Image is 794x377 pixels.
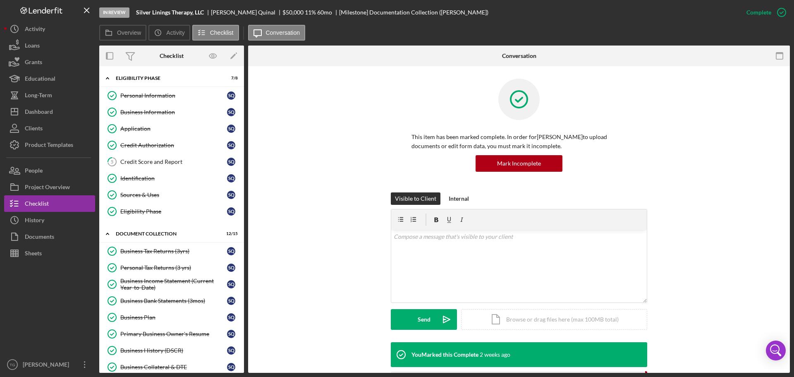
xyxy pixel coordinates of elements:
div: S Q [227,346,235,355]
div: S Q [227,207,235,216]
button: Mark Incomplete [476,155,562,172]
div: Primary Business Owner's Resume [120,331,227,337]
button: Sheets [4,245,95,262]
div: Business Tax Returns (3yrs) [120,248,227,255]
div: Mark Incomplete [497,155,541,172]
div: Eligibility Phase [116,76,217,81]
button: Overview [99,25,146,41]
p: This item has been marked complete. In order for [PERSON_NAME] to upload documents or edit form d... [411,132,627,151]
div: Checklist [25,195,49,214]
a: Business Income Statement (Current Year-to-Date)SQ [103,276,240,293]
a: Business Tax Returns (3yrs)SQ [103,243,240,259]
button: Dashboard [4,103,95,120]
div: In Review [99,7,129,18]
div: S Q [227,91,235,100]
div: S Q [227,280,235,288]
div: Credit Score and Report [120,158,227,165]
a: Eligibility PhaseSQ [103,203,240,220]
div: Business Plan [120,314,227,321]
a: Business Bank Statements (3mos)SQ [103,293,240,309]
div: You Marked this Complete [411,351,478,358]
div: S Q [227,264,235,272]
time: 2025-09-09 05:16 [480,351,510,358]
div: [PERSON_NAME] Quinal [211,9,282,16]
a: Personal Tax Returns (3 yrs)SQ [103,259,240,276]
a: 5Credit Score and ReportSQ [103,154,240,170]
div: Checklist [160,53,184,59]
a: Project Overview [4,179,95,195]
div: [PERSON_NAME] [21,356,74,375]
div: Project Overview [25,179,70,197]
button: Long-Term [4,87,95,103]
tspan: 5 [111,159,113,164]
div: S Q [227,313,235,322]
a: IdentificationSQ [103,170,240,187]
div: Business Collateral & DTE [120,364,227,370]
div: S Q [227,330,235,338]
div: S Q [227,297,235,305]
button: Internal [445,192,473,205]
div: Personal Information [120,92,227,99]
button: Conversation [248,25,306,41]
div: 11 % [305,9,316,16]
button: Loans [4,37,95,54]
div: Dashboard [25,103,53,122]
div: Product Templates [25,137,73,155]
button: TG[PERSON_NAME] [4,356,95,373]
button: Checklist [4,195,95,212]
div: [Milestone] Documentation Collection ([PERSON_NAME]) [339,9,488,16]
button: History [4,212,95,228]
div: Document Collection [116,231,217,236]
div: Visible to Client [395,192,436,205]
div: Eligibility Phase [120,208,227,215]
div: S Q [227,174,235,182]
a: Business History (DSCR)SQ [103,342,240,359]
a: Credit AuthorizationSQ [103,137,240,154]
div: S Q [227,363,235,371]
div: People [25,162,43,181]
button: Checklist [192,25,239,41]
a: Business InformationSQ [103,104,240,120]
div: Complete [746,4,771,21]
div: Business Information [120,109,227,115]
label: Activity [166,29,184,36]
a: Clients [4,120,95,137]
button: People [4,162,95,179]
div: Sources & Uses [120,192,227,198]
div: Conversation [502,53,536,59]
a: Sources & UsesSQ [103,187,240,203]
button: Visible to Client [391,192,440,205]
div: Identification [120,175,227,182]
button: Product Templates [4,137,95,153]
div: Credit Authorization [120,142,227,149]
div: Send [418,309,430,330]
a: Business PlanSQ [103,309,240,326]
label: Checklist [210,29,234,36]
button: Activity [4,21,95,37]
button: Documents [4,228,95,245]
span: $50,000 [282,9,304,16]
label: Overview [117,29,141,36]
div: Application [120,125,227,132]
div: Documents [25,228,54,247]
div: Clients [25,120,43,139]
div: 12 / 15 [223,231,238,236]
button: Send [391,309,457,330]
div: S Q [227,191,235,199]
button: Educational [4,70,95,87]
div: Long-Term [25,87,52,106]
div: Business Bank Statements (3mos) [120,298,227,304]
button: Complete [738,4,790,21]
a: Business Collateral & DTESQ [103,359,240,375]
a: Grants [4,54,95,70]
div: S Q [227,108,235,116]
